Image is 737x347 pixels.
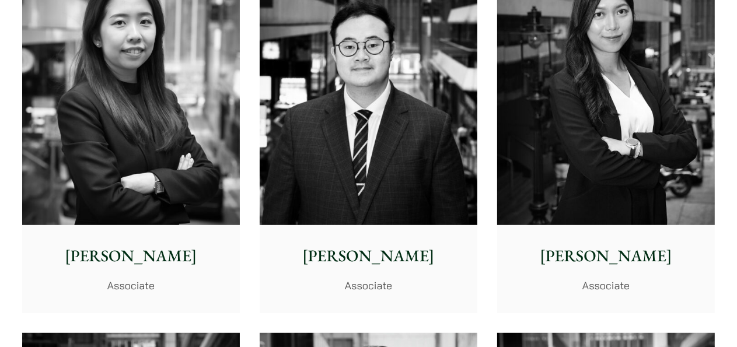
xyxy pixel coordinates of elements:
[32,278,230,293] p: Associate
[507,278,705,293] p: Associate
[507,244,705,268] p: [PERSON_NAME]
[269,244,468,268] p: [PERSON_NAME]
[32,244,230,268] p: [PERSON_NAME]
[269,278,468,293] p: Associate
